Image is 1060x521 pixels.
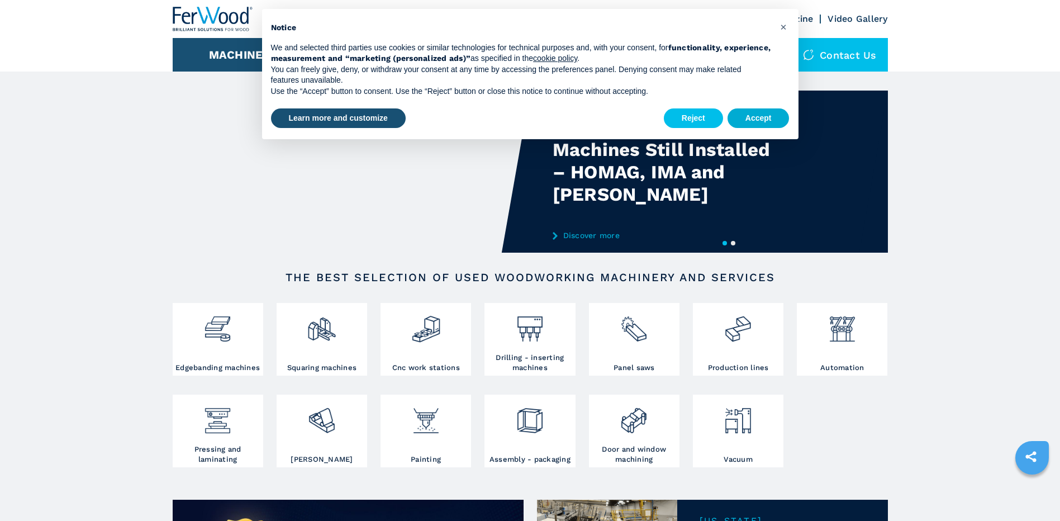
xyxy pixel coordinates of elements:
[803,49,814,60] img: Contact us
[708,363,769,373] h3: Production lines
[589,395,679,467] a: Door and window machining
[553,231,772,240] a: Discover more
[381,303,471,376] a: Cnc work stations
[775,18,793,36] button: Close this notice
[693,303,783,376] a: Production lines
[792,38,888,72] div: Contact us
[722,241,727,245] button: 1
[392,363,460,373] h3: Cnc work stations
[693,395,783,467] a: Vacuum
[828,306,857,344] img: automazione.png
[828,13,887,24] a: Video Gallery
[411,454,441,465] h3: Painting
[797,303,887,376] a: Automation
[271,43,771,63] strong: functionality, experience, measurement and “marketing (personalized ads)”
[173,303,263,376] a: Edgebanding machines
[731,241,735,245] button: 2
[209,48,270,61] button: Machines
[271,86,772,97] p: Use the “Accept” button to consent. Use the “Reject” button or close this notice to continue with...
[175,363,260,373] h3: Edgebanding machines
[208,271,852,284] h2: The best selection of used woodworking machinery and services
[728,108,790,129] button: Accept
[271,108,406,129] button: Learn more and customize
[664,108,723,129] button: Reject
[619,397,649,435] img: lavorazione_porte_finestre_2.png
[589,303,679,376] a: Panel saws
[724,454,753,465] h3: Vacuum
[307,397,336,435] img: levigatrici_2.png
[515,397,545,435] img: montaggio_imballaggio_2.png
[489,454,571,465] h3: Assembly - packaging
[1017,443,1045,471] a: sharethis
[723,397,753,435] img: aspirazione_1.png
[614,363,655,373] h3: Panel saws
[173,395,263,467] a: Pressing and laminating
[277,395,367,467] a: [PERSON_NAME]
[203,306,232,344] img: bordatrici_1.png
[780,20,787,34] span: ×
[271,22,772,34] h2: Notice
[381,395,471,467] a: Painting
[619,306,649,344] img: sezionatrici_2.png
[533,54,577,63] a: cookie policy
[173,91,530,253] video: Your browser does not support the video tag.
[411,397,441,435] img: verniciatura_1.png
[203,397,232,435] img: pressa-strettoia.png
[1013,471,1052,513] iframe: Chat
[271,42,772,64] p: We and selected third parties use cookies or similar technologies for technical purposes and, wit...
[291,454,353,465] h3: [PERSON_NAME]
[820,363,864,373] h3: Automation
[277,303,367,376] a: Squaring machines
[484,303,575,376] a: Drilling - inserting machines
[484,395,575,467] a: Assembly - packaging
[271,64,772,86] p: You can freely give, deny, or withdraw your consent at any time by accessing the preferences pane...
[287,363,356,373] h3: Squaring machines
[515,306,545,344] img: foratrici_inseritrici_2.png
[175,444,260,465] h3: Pressing and laminating
[592,444,677,465] h3: Door and window machining
[173,7,253,31] img: Ferwood
[411,306,441,344] img: centro_di_lavoro_cnc_2.png
[307,306,336,344] img: squadratrici_2.png
[487,353,572,373] h3: Drilling - inserting machines
[723,306,753,344] img: linee_di_produzione_2.png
